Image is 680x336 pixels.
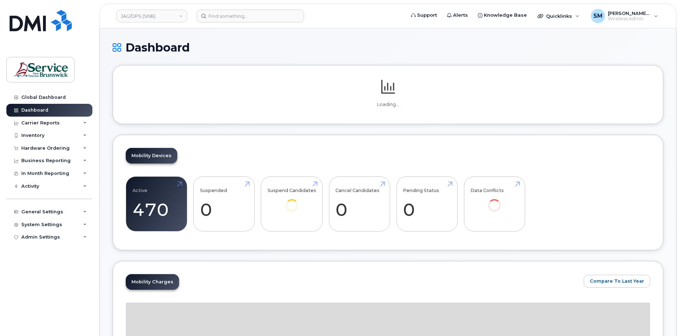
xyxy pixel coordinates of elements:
[133,181,180,228] a: Active 470
[113,41,663,54] h1: Dashboard
[126,274,179,290] a: Mobility Charges
[268,181,316,222] a: Suspend Candidates
[584,275,650,288] button: Compare To Last Year
[403,181,451,228] a: Pending Status 0
[470,181,518,222] a: Data Conflicts
[590,278,644,284] span: Compare To Last Year
[126,148,177,164] a: Mobility Devices
[200,181,248,228] a: Suspended 0
[335,181,383,228] a: Cancel Candidates 0
[126,101,650,108] p: Loading...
